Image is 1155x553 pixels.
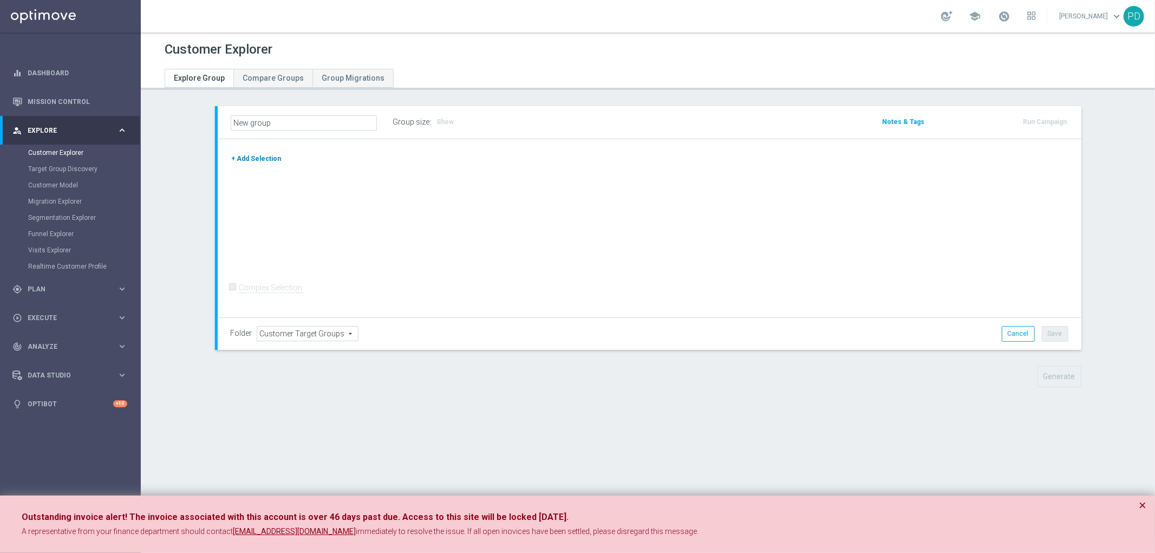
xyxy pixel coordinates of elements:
[243,74,304,82] span: Compare Groups
[22,512,569,522] strong: Outstanding invoice alert! The invoice associated with this account is over 46 days past due. Acc...
[174,74,225,82] span: Explore Group
[1037,366,1081,387] button: Generate
[28,315,117,321] span: Execute
[117,125,127,135] i: keyboard_arrow_right
[113,400,127,407] div: +10
[28,246,113,255] a: Visits Explorer
[882,116,926,128] button: Notes & Tags
[117,313,127,323] i: keyboard_arrow_right
[12,342,117,352] div: Analyze
[28,127,117,134] span: Explore
[12,400,128,408] button: lightbulb Optibot +10
[12,371,128,380] button: Data Studio keyboard_arrow_right
[393,118,430,127] label: Group size
[1058,8,1124,24] a: [PERSON_NAME]keyboard_arrow_down
[1124,6,1144,27] div: PD
[12,342,22,352] i: track_changes
[233,526,356,537] a: [EMAIL_ADDRESS][DOMAIN_NAME]
[28,262,113,271] a: Realtime Customer Profile
[1139,499,1146,512] button: Close
[28,58,127,87] a: Dashboard
[165,42,272,57] h1: Customer Explorer
[28,210,140,226] div: Segmentation Explorer
[231,153,283,165] button: + Add Selection
[1111,10,1123,22] span: keyboard_arrow_down
[12,285,128,294] button: gps_fixed Plan keyboard_arrow_right
[28,343,117,350] span: Analyze
[28,193,140,210] div: Migration Explorer
[12,126,117,135] div: Explore
[28,165,113,173] a: Target Group Discovery
[28,226,140,242] div: Funnel Explorer
[430,118,432,127] label: :
[12,126,128,135] button: person_search Explore keyboard_arrow_right
[117,370,127,380] i: keyboard_arrow_right
[239,283,303,293] label: Complex Selection
[231,329,252,338] label: Folder
[12,313,117,323] div: Execute
[356,527,699,536] span: immediately to resolve the issue. If all open inovices have been settled, please disregard this m...
[28,242,140,258] div: Visits Explorer
[28,145,140,161] div: Customer Explorer
[28,181,113,190] a: Customer Model
[12,284,117,294] div: Plan
[22,527,233,536] span: A representative from your finance department should contact
[28,213,113,222] a: Segmentation Explorer
[12,313,22,323] i: play_circle_outline
[28,177,140,193] div: Customer Model
[12,342,128,351] button: track_changes Analyze keyboard_arrow_right
[28,286,117,292] span: Plan
[231,115,377,131] input: Enter a name for this target group
[12,87,127,116] div: Mission Control
[28,258,140,275] div: Realtime Customer Profile
[28,197,113,206] a: Migration Explorer
[12,399,22,409] i: lightbulb
[12,389,127,418] div: Optibot
[12,314,128,322] button: play_circle_outline Execute keyboard_arrow_right
[12,69,128,77] button: equalizer Dashboard
[12,126,22,135] i: person_search
[28,372,117,379] span: Data Studio
[12,97,128,106] button: Mission Control
[117,341,127,352] i: keyboard_arrow_right
[12,284,22,294] i: gps_fixed
[165,69,394,88] ul: Tabs
[28,148,113,157] a: Customer Explorer
[1002,326,1035,341] button: Cancel
[969,10,981,22] span: school
[12,58,127,87] div: Dashboard
[28,230,113,238] a: Funnel Explorer
[117,284,127,294] i: keyboard_arrow_right
[322,74,384,82] span: Group Migrations
[12,370,117,380] div: Data Studio
[28,389,113,418] a: Optibot
[1042,326,1068,341] button: Save
[28,87,127,116] a: Mission Control
[12,68,22,78] i: equalizer
[28,161,140,177] div: Target Group Discovery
